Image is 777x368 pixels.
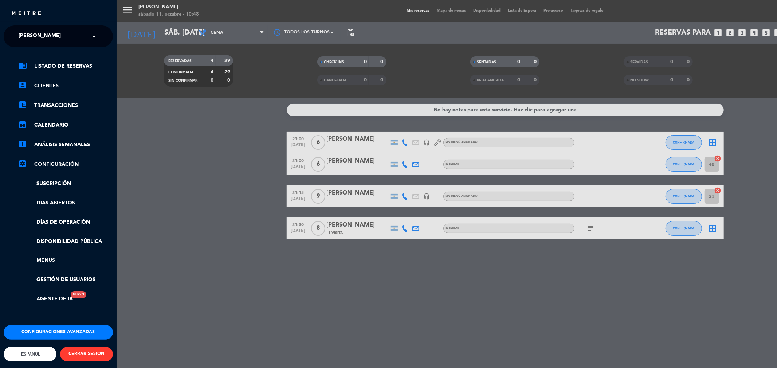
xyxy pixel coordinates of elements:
[71,291,86,298] div: Nuevo
[20,351,41,357] span: Español
[18,140,113,149] a: assessmentANÁLISIS SEMANALES
[18,256,113,265] a: Menus
[18,81,27,89] i: account_box
[18,140,27,148] i: assessment
[60,347,113,361] button: CERRAR SESIÓN
[18,159,27,168] i: settings_applications
[18,160,113,169] a: Configuración
[18,218,113,227] a: Días de Operación
[18,101,113,110] a: account_balance_walletTransacciones
[11,11,42,16] img: MEITRE
[18,61,27,70] i: chrome_reader_mode
[4,325,113,340] button: Configuraciones avanzadas
[18,295,73,303] a: Agente de IANuevo
[18,62,113,71] a: chrome_reader_modeListado de Reservas
[18,100,27,109] i: account_balance_wallet
[18,276,113,284] a: Gestión de usuarios
[18,121,113,129] a: calendar_monthCalendario
[18,199,113,207] a: Días abiertos
[19,29,61,44] span: [PERSON_NAME]
[18,120,27,129] i: calendar_month
[18,237,113,246] a: Disponibilidad pública
[18,81,113,90] a: account_boxClientes
[18,180,113,188] a: Suscripción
